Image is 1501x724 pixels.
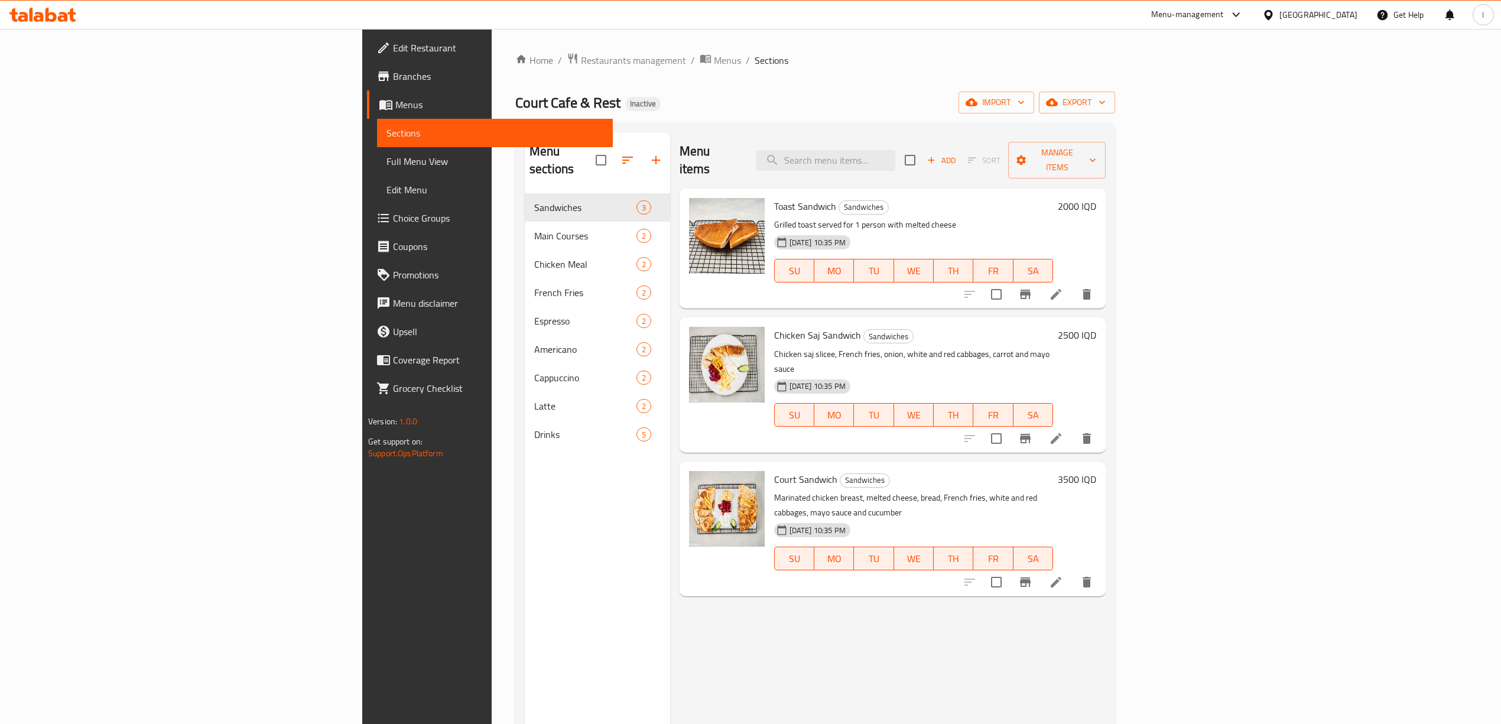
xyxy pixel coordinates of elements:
[525,193,670,222] div: Sandwiches3
[973,403,1013,427] button: FR
[854,259,894,283] button: TU
[925,154,957,167] span: Add
[819,407,849,424] span: MO
[395,98,603,112] span: Menus
[819,550,849,567] span: MO
[774,326,861,344] span: Chicken Saj Sandwich
[689,327,765,402] img: Chicken Saj Sandwich
[377,119,613,147] a: Sections
[774,547,814,570] button: SU
[637,401,651,412] span: 2
[774,470,837,488] span: Court Sandwich
[393,381,603,395] span: Grocery Checklist
[1073,568,1101,596] button: delete
[755,53,788,67] span: Sections
[863,329,914,343] div: Sandwiches
[814,547,854,570] button: MO
[534,257,636,271] div: Chicken Meal
[368,446,443,461] a: Support.OpsPlatform
[393,324,603,339] span: Upsell
[922,151,960,170] span: Add item
[367,90,613,119] a: Menus
[534,200,636,215] div: Sandwiches
[525,222,670,250] div: Main Courses2
[393,239,603,254] span: Coupons
[534,285,636,300] span: French Fries
[1018,407,1048,424] span: SA
[1279,8,1357,21] div: [GEOGRAPHIC_DATA]
[534,229,636,243] span: Main Courses
[1049,287,1063,301] a: Edit menu item
[894,547,934,570] button: WE
[959,92,1034,113] button: import
[774,259,814,283] button: SU
[938,262,969,280] span: TH
[819,262,849,280] span: MO
[367,204,613,232] a: Choice Groups
[525,335,670,363] div: Americano2
[774,197,836,215] span: Toast Sandwich
[934,259,973,283] button: TH
[689,471,765,547] img: Court Sandwich
[774,347,1053,376] p: Chicken saj slicee, French fries, onion, white and red cabbages, carrot and mayo sauce
[1048,95,1106,110] span: export
[525,189,670,453] nav: Menu sections
[859,550,889,567] span: TU
[637,316,651,327] span: 2
[636,371,651,385] div: items
[840,473,890,488] div: Sandwiches
[637,344,651,355] span: 2
[968,95,1025,110] span: import
[894,403,934,427] button: WE
[700,53,741,68] a: Menus
[636,200,651,215] div: items
[525,278,670,307] div: French Fries2
[774,403,814,427] button: SU
[625,97,661,111] div: Inactive
[368,414,397,429] span: Version:
[899,407,929,424] span: WE
[636,427,651,441] div: items
[377,176,613,204] a: Edit Menu
[1039,92,1115,113] button: export
[691,53,695,67] li: /
[1073,424,1101,453] button: delete
[525,420,670,449] div: Drinks5
[984,570,1009,595] span: Select to update
[1482,8,1484,21] span: l
[1013,547,1053,570] button: SA
[637,259,651,270] span: 2
[367,289,613,317] a: Menu disclaimer
[689,198,765,274] img: Toast Sandwich
[1011,280,1039,309] button: Branch-specific-item
[393,211,603,225] span: Choice Groups
[377,147,613,176] a: Full Menu View
[367,34,613,62] a: Edit Restaurant
[978,550,1008,567] span: FR
[899,550,929,567] span: WE
[637,372,651,384] span: 2
[367,261,613,289] a: Promotions
[854,403,894,427] button: TU
[774,217,1053,232] p: Grilled toast served for 1 person with melted cheese
[960,151,1008,170] span: Select section first
[534,342,636,356] div: Americano
[984,282,1009,307] span: Select to update
[756,150,895,171] input: search
[636,229,651,243] div: items
[779,407,810,424] span: SU
[814,259,854,283] button: MO
[393,296,603,310] span: Menu disclaimer
[636,257,651,271] div: items
[534,314,636,328] span: Espresso
[859,407,889,424] span: TU
[534,371,636,385] span: Cappuccino
[393,69,603,83] span: Branches
[367,346,613,374] a: Coverage Report
[1018,262,1048,280] span: SA
[637,287,651,298] span: 2
[774,491,1053,520] p: Marinated chicken breast, melted cheese, bread, French fries, white and red cabbages, mayo sauce ...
